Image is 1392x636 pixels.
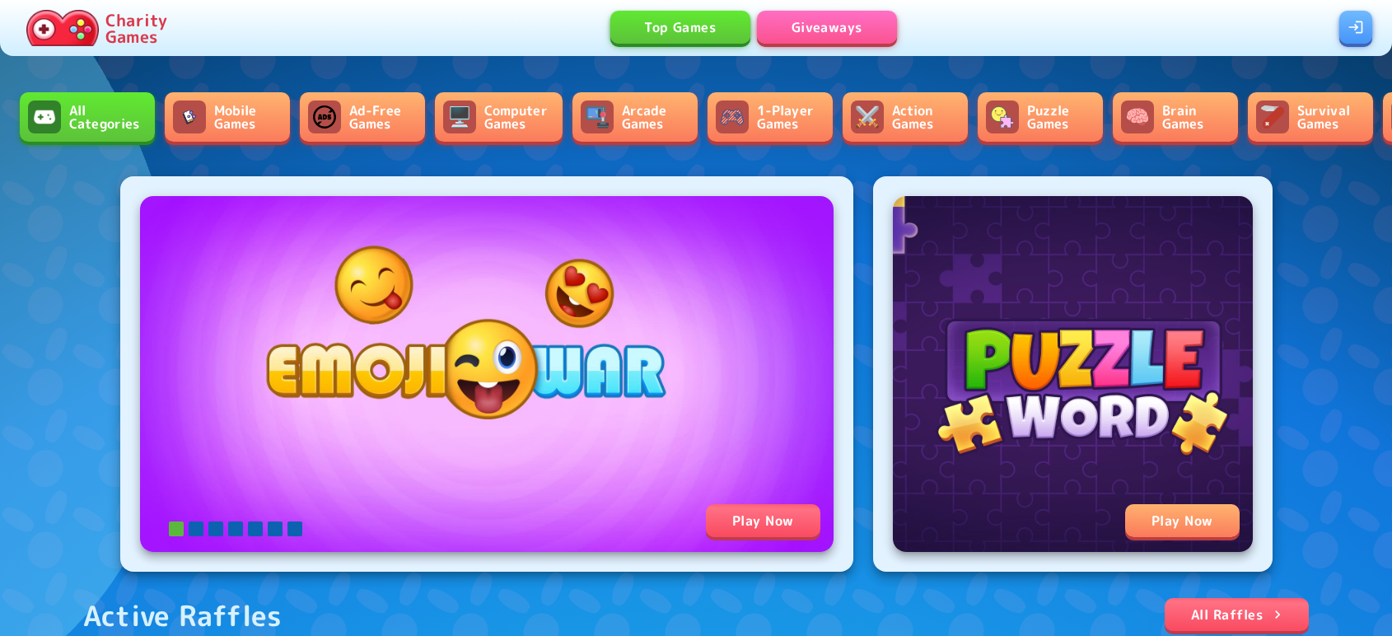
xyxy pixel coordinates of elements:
img: Emoji War [140,196,834,552]
a: Action GamesAction Games [843,92,968,142]
div: Play Now [1125,504,1240,537]
a: Arcade GamesArcade Games [572,92,698,142]
img: Puzzle Words [893,196,1253,552]
p: Charity Games [105,12,167,44]
div: Active Raffles [83,598,283,633]
img: Charity.Games [26,10,99,46]
a: Mobile GamesMobile Games [165,92,290,142]
a: All CategoriesAll Categories [20,92,155,142]
a: All Raffles [1165,598,1309,631]
a: Puzzle GamesPuzzle Games [978,92,1103,142]
a: Giveaways [757,11,897,44]
a: Computer GamesComputer Games [435,92,563,142]
a: Top Games [610,11,750,44]
a: Play Now [140,196,834,552]
a: 1-Player Games1-Player Games [708,92,833,142]
a: Charity Games [20,7,174,49]
a: Ad-Free GamesAd-Free Games [300,92,425,142]
a: Brain GamesBrain Games [1113,92,1238,142]
a: Survival GamesSurvival Games [1248,92,1373,142]
div: Play Now [706,504,820,537]
a: Play Now [893,196,1253,552]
